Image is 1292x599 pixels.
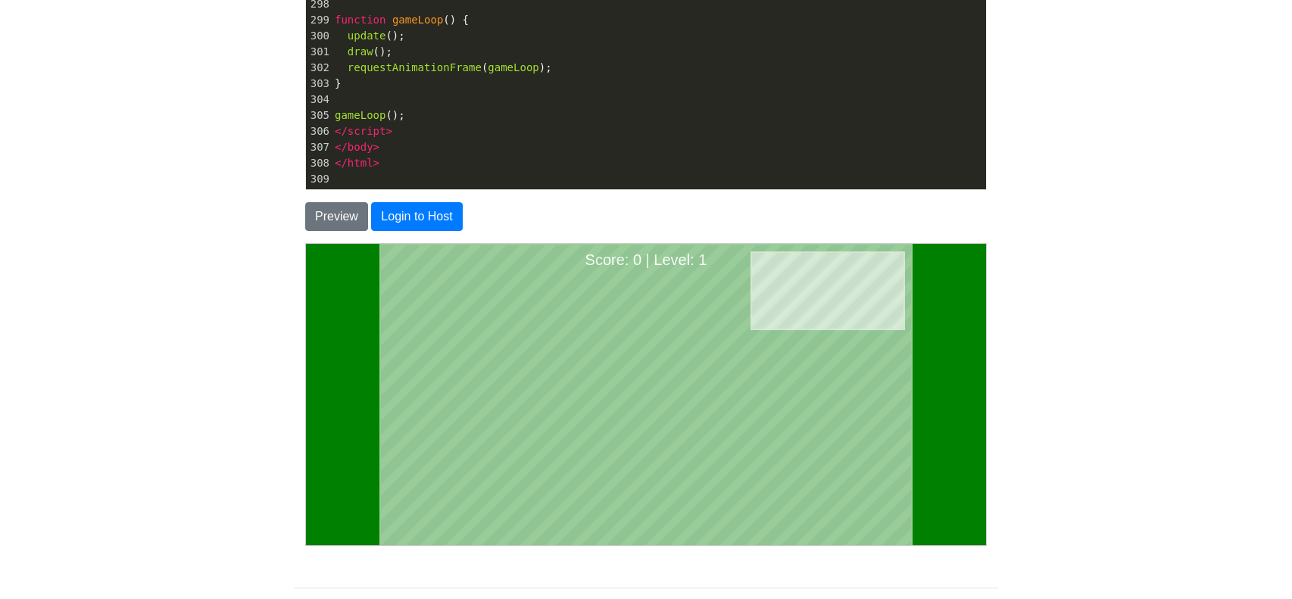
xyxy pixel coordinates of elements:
div: 299 [306,12,332,28]
div: 305 [306,108,332,123]
div: 309 [306,171,332,187]
span: update [348,30,386,42]
div: 303 [306,76,332,92]
span: html [348,157,373,169]
div: 307 [306,139,332,155]
span: (); [335,30,405,42]
span: </ [335,157,348,169]
span: function [335,14,385,26]
span: > [373,141,379,153]
span: > [385,125,392,137]
div: 301 [306,44,332,60]
span: </ [335,141,348,153]
button: Login to Host [371,202,462,231]
div: 300 [306,28,332,44]
span: requestAnimationFrame [348,61,482,73]
button: Preview [305,202,368,231]
div: 302 [306,60,332,76]
span: draw [348,45,373,58]
span: > [373,157,379,169]
span: gameLoop [335,109,385,121]
span: () { [335,14,469,26]
span: ( ); [335,61,552,73]
span: (); [335,109,405,121]
span: (); [335,45,392,58]
span: } [335,77,342,89]
span: body [348,141,373,153]
span: gameLoop [392,14,443,26]
span: gameLoop [488,61,538,73]
span: script [348,125,386,137]
div: 306 [306,123,332,139]
span: </ [335,125,348,137]
div: 304 [306,92,332,108]
div: 308 [306,155,332,171]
